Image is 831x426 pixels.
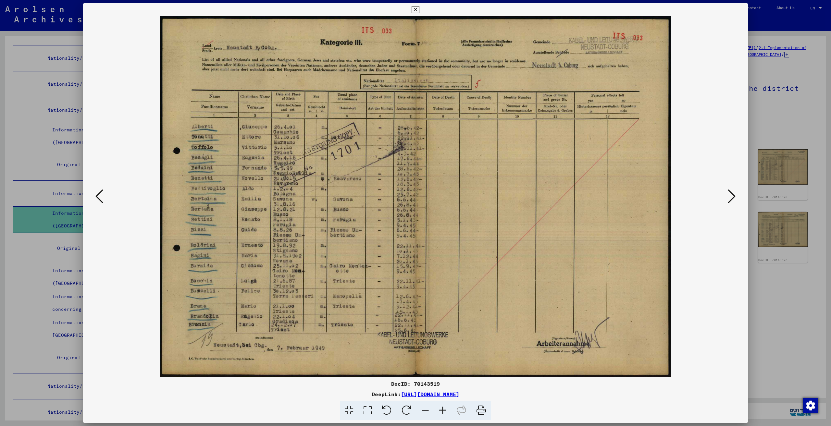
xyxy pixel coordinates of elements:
img: Change consent [803,398,818,413]
a: [URL][DOMAIN_NAME] [401,391,459,397]
div: DeepLink: [83,390,748,398]
div: Change consent [802,397,818,413]
img: 001.jpg [105,16,726,377]
div: DocID: 70143519 [83,380,748,388]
